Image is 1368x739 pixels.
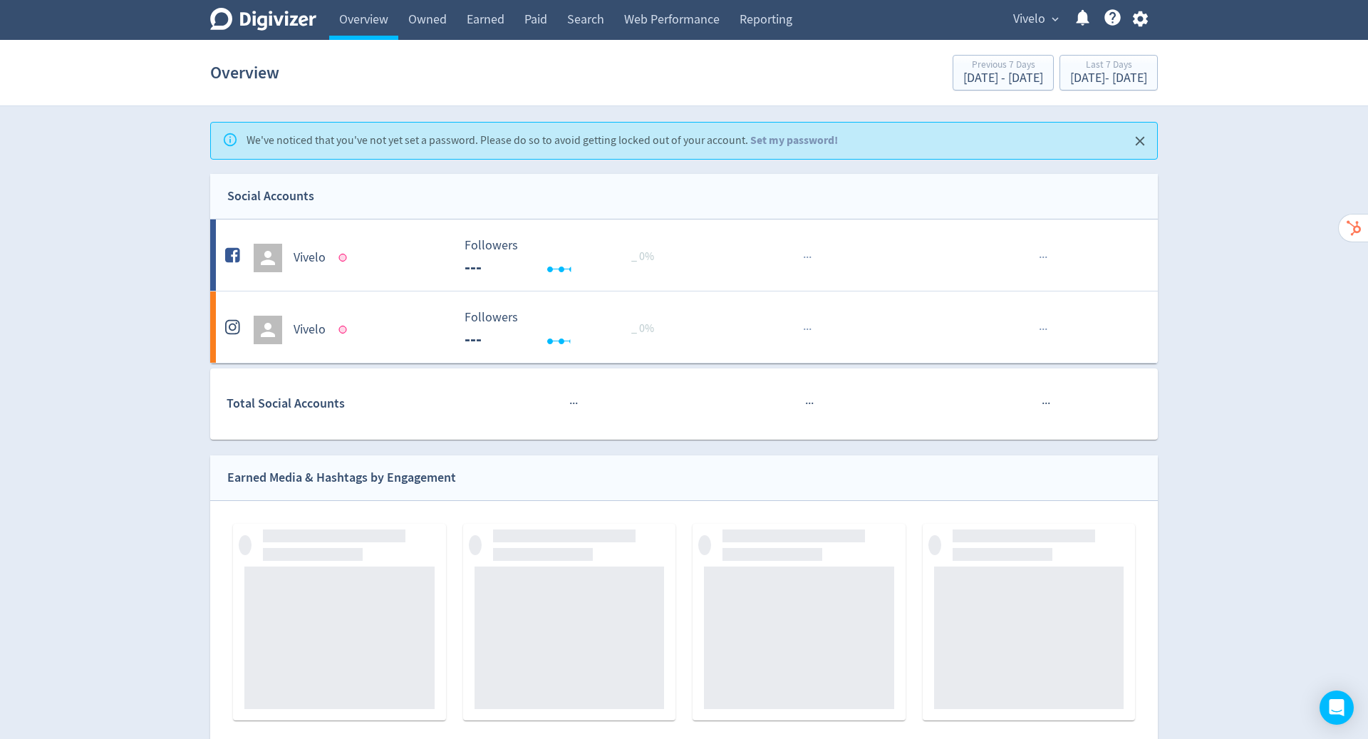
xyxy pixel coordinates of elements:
[750,133,838,148] a: Set my password!
[227,393,454,414] div: Total Social Accounts
[210,219,1158,291] a: Vivelo Followers --- Followers --- _ 0%······
[575,395,578,413] span: ·
[809,249,812,267] span: ·
[811,395,814,413] span: ·
[808,395,811,413] span: ·
[227,186,314,207] div: Social Accounts
[1059,55,1158,91] button: Last 7 Days[DATE]- [DATE]
[1070,60,1147,72] div: Last 7 Days
[805,395,808,413] span: ·
[247,127,838,155] div: We've noticed that you've not yet set a password. Please do so to avoid getting locked out of you...
[210,50,279,95] h1: Overview
[803,321,806,339] span: ·
[963,72,1043,85] div: [DATE] - [DATE]
[1013,8,1045,31] span: Vivelo
[227,467,456,488] div: Earned Media & Hashtags by Engagement
[1320,691,1354,725] div: Open Intercom Messenger
[1070,72,1147,85] div: [DATE] - [DATE]
[1045,395,1047,413] span: ·
[339,254,351,262] span: Data last synced: 4 May 2023, 10:01am (AEST)
[457,239,671,277] svg: Followers ---
[294,249,326,267] h5: Vivelo
[953,55,1054,91] button: Previous 7 Days[DATE] - [DATE]
[1042,249,1045,267] span: ·
[1042,395,1045,413] span: ·
[1045,249,1047,267] span: ·
[1047,395,1050,413] span: ·
[569,395,572,413] span: ·
[457,311,671,348] svg: Followers ---
[803,249,806,267] span: ·
[1039,249,1042,267] span: ·
[294,321,326,339] h5: Vivelo
[1008,8,1062,31] button: Vivelo
[809,321,812,339] span: ·
[1049,13,1062,26] span: expand_more
[1039,321,1042,339] span: ·
[1042,321,1045,339] span: ·
[339,326,351,334] span: Data last synced: 4 May 2023, 10:01am (AEST)
[963,60,1043,72] div: Previous 7 Days
[210,291,1158,363] a: Vivelo Followers --- Followers --- _ 0%······
[806,321,809,339] span: ·
[1045,321,1047,339] span: ·
[806,249,809,267] span: ·
[631,249,654,264] span: _ 0%
[631,321,654,336] span: _ 0%
[572,395,575,413] span: ·
[1129,130,1152,153] button: Close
